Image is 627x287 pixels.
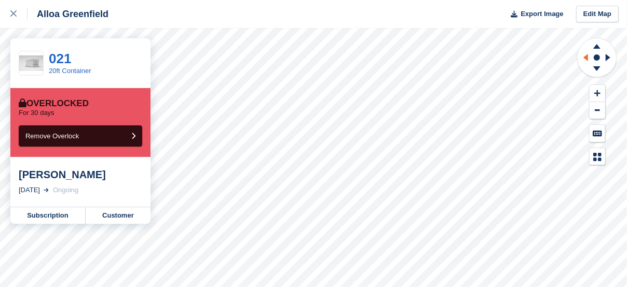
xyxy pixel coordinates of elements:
button: Zoom Out [590,102,605,119]
span: Export Image [521,9,563,19]
button: Zoom In [590,85,605,102]
img: arrow-right-light-icn-cde0832a797a2874e46488d9cf13f60e5c3a73dbe684e267c42b8395dfbc2abf.svg [44,188,49,192]
button: Map Legend [590,148,605,165]
a: Edit Map [576,6,619,23]
div: Alloa Greenfield [28,8,108,20]
div: Overlocked [19,98,89,109]
a: Subscription [10,207,86,224]
div: [PERSON_NAME] [19,168,142,181]
span: Remove Overlock [25,132,79,140]
button: Export Image [505,6,564,23]
a: Customer [86,207,151,224]
img: White%20Left%20.jpg [19,55,43,71]
div: [DATE] [19,185,40,195]
button: Keyboard Shortcuts [590,125,605,142]
a: 021 [49,51,71,66]
p: For 30 days [19,109,54,117]
div: Ongoing [53,185,78,195]
button: Remove Overlock [19,125,142,147]
a: 20ft Container [49,67,91,75]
